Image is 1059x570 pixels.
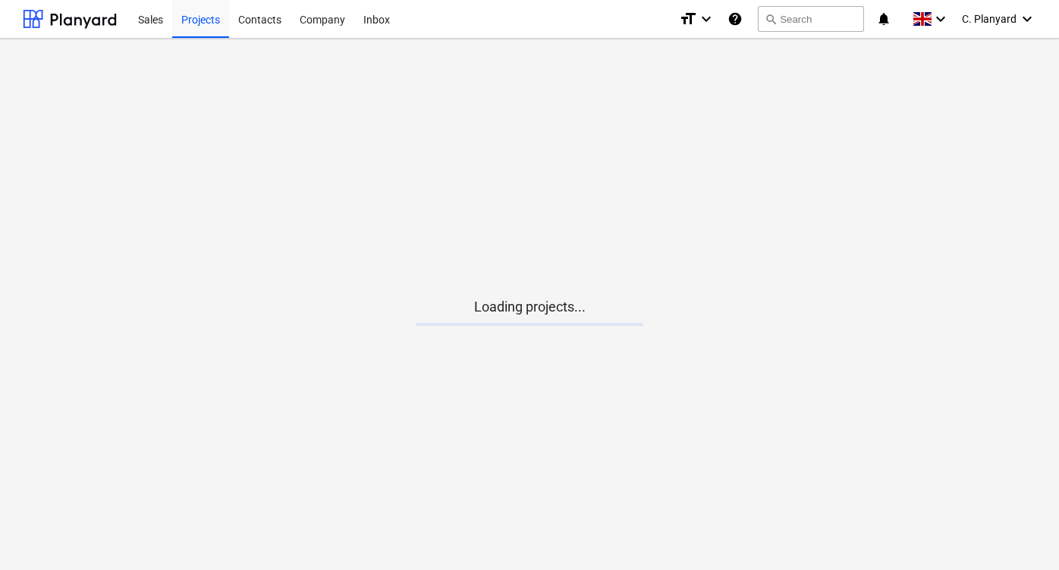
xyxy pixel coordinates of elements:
span: C. Planyard [962,13,1017,25]
i: notifications [876,10,891,28]
p: Loading projects... [416,298,643,316]
i: Knowledge base [727,10,743,28]
i: keyboard_arrow_down [932,10,950,28]
i: keyboard_arrow_down [1018,10,1036,28]
span: search [765,13,777,25]
i: format_size [679,10,697,28]
i: keyboard_arrow_down [697,10,715,28]
button: Search [758,6,864,32]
